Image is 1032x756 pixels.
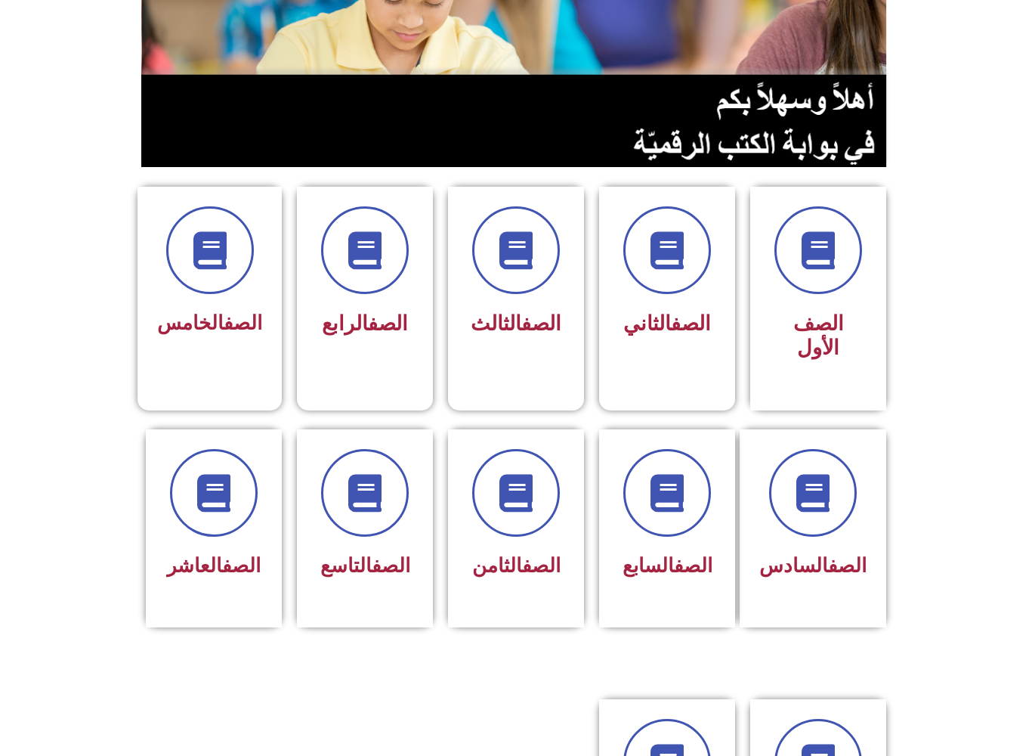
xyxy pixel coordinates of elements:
[222,554,261,577] a: الصف
[674,554,712,577] a: الصف
[521,311,561,336] a: الصف
[471,311,561,336] span: الثالث
[759,554,867,577] span: السادس
[623,311,711,336] span: الثاني
[224,311,262,334] a: الصف
[793,311,844,360] span: الصف الأول
[828,554,867,577] a: الصف
[671,311,711,336] a: الصف
[167,554,261,577] span: العاشر
[522,554,561,577] a: الصف
[157,311,262,334] span: الخامس
[368,311,408,336] a: الصف
[320,554,410,577] span: التاسع
[472,554,561,577] span: الثامن
[372,554,410,577] a: الصف
[623,554,712,577] span: السابع
[322,311,408,336] span: الرابع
